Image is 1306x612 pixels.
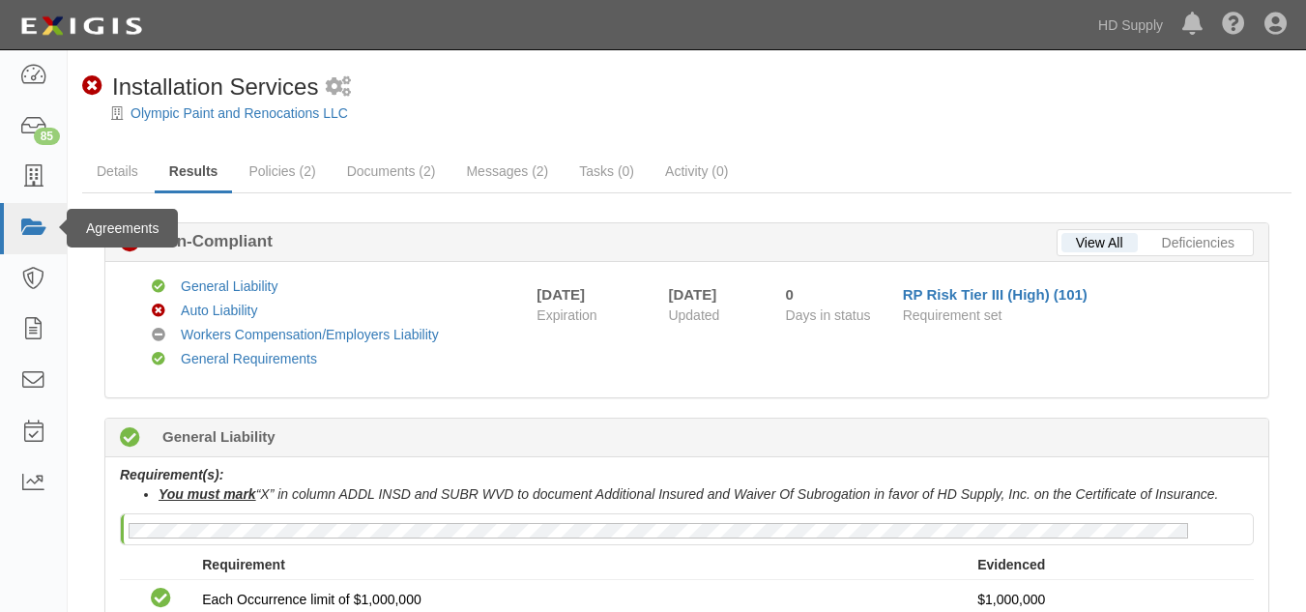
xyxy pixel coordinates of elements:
[151,589,171,609] i: Compliant
[152,353,165,366] i: Compliant
[152,305,165,318] i: Non-Compliant
[82,76,102,97] i: Non-Compliant
[181,327,439,342] a: Workers Compensation/Employers Liability
[565,152,649,190] a: Tasks (0)
[159,486,256,502] u: You must mark
[67,209,178,248] div: Agreements
[155,152,233,193] a: Results
[131,105,348,121] a: Olympic Paint and Renocations LLC
[977,590,1239,609] p: $1,000,000
[140,230,273,253] b: Non-Compliant
[120,467,223,482] b: Requirement(s):
[537,284,585,305] div: [DATE]
[82,152,153,190] a: Details
[903,286,1088,303] a: RP Risk Tier III (High) (101)
[152,329,165,342] i: No Coverage
[112,73,318,100] span: Installation Services
[1061,233,1138,252] a: View All
[1147,233,1249,252] a: Deficiencies
[903,307,1002,323] span: Requirement set
[159,486,1218,502] i: “X” in column ADDL INSD and SUBR WVD to document Additional Insured and Waiver Of Subrogation in ...
[181,278,277,294] a: General Liability
[786,307,871,323] span: Days in status
[162,426,276,447] b: General Liability
[181,303,257,318] a: Auto Liability
[668,307,719,323] span: Updated
[120,428,140,449] i: Compliant 0 days (since 10/08/2025)
[181,351,317,366] a: General Requirements
[120,233,140,253] i: Non-Compliant
[34,128,60,145] div: 85
[202,592,421,607] span: Each Occurrence limit of $1,000,000
[15,9,148,44] img: logo-5460c22ac91f19d4615b14bd174203de0afe785f0fc80cf4dbbc73dc1793850b.png
[202,557,285,572] strong: Requirement
[651,152,742,190] a: Activity (0)
[786,284,888,305] div: Since 10/08/2025
[234,152,330,190] a: Policies (2)
[152,280,165,294] i: Compliant
[333,152,450,190] a: Documents (2)
[668,284,756,305] div: [DATE]
[82,71,318,103] div: Installation Services
[977,557,1045,572] strong: Evidenced
[1088,6,1173,44] a: HD Supply
[1222,14,1245,37] i: Help Center - Complianz
[326,77,351,98] i: 2 scheduled workflows
[537,306,653,325] span: Expiration
[451,152,563,190] a: Messages (2)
